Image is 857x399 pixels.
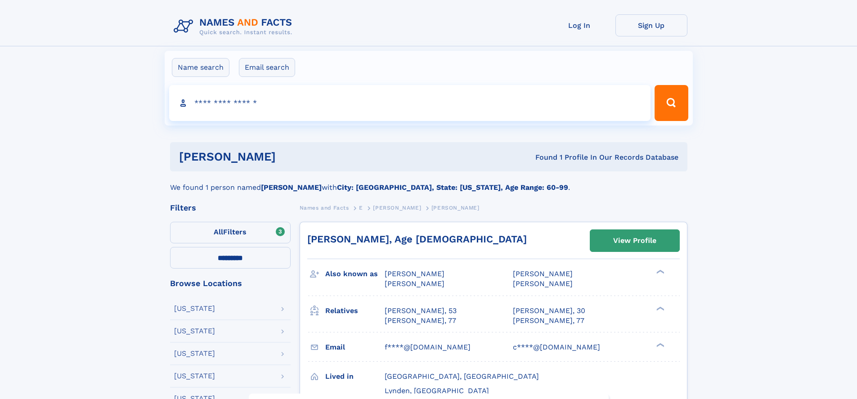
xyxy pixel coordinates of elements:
[385,316,456,326] a: [PERSON_NAME], 77
[170,222,291,243] label: Filters
[513,306,585,316] a: [PERSON_NAME], 30
[214,228,223,236] span: All
[325,340,385,355] h3: Email
[654,305,665,311] div: ❯
[513,279,573,288] span: [PERSON_NAME]
[170,14,300,39] img: Logo Names and Facts
[613,230,656,251] div: View Profile
[337,183,568,192] b: City: [GEOGRAPHIC_DATA], State: [US_STATE], Age Range: 60-99
[385,279,444,288] span: [PERSON_NAME]
[325,266,385,282] h3: Also known as
[261,183,322,192] b: [PERSON_NAME]
[325,369,385,384] h3: Lived in
[169,85,651,121] input: search input
[170,279,291,287] div: Browse Locations
[385,269,444,278] span: [PERSON_NAME]
[359,205,363,211] span: E
[513,269,573,278] span: [PERSON_NAME]
[654,342,665,348] div: ❯
[325,303,385,318] h3: Relatives
[174,305,215,312] div: [US_STATE]
[654,269,665,275] div: ❯
[385,372,539,381] span: [GEOGRAPHIC_DATA], [GEOGRAPHIC_DATA]
[385,386,489,395] span: Lynden, [GEOGRAPHIC_DATA]
[590,230,679,251] a: View Profile
[431,205,480,211] span: [PERSON_NAME]
[615,14,687,36] a: Sign Up
[543,14,615,36] a: Log In
[373,202,421,213] a: [PERSON_NAME]
[385,306,457,316] a: [PERSON_NAME], 53
[655,85,688,121] button: Search Button
[307,233,527,245] a: [PERSON_NAME], Age [DEMOGRAPHIC_DATA]
[174,350,215,357] div: [US_STATE]
[373,205,421,211] span: [PERSON_NAME]
[300,202,349,213] a: Names and Facts
[405,152,678,162] div: Found 1 Profile In Our Records Database
[174,327,215,335] div: [US_STATE]
[179,151,406,162] h1: [PERSON_NAME]
[170,204,291,212] div: Filters
[359,202,363,213] a: E
[172,58,229,77] label: Name search
[239,58,295,77] label: Email search
[170,171,687,193] div: We found 1 person named with .
[174,372,215,380] div: [US_STATE]
[513,316,584,326] a: [PERSON_NAME], 77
